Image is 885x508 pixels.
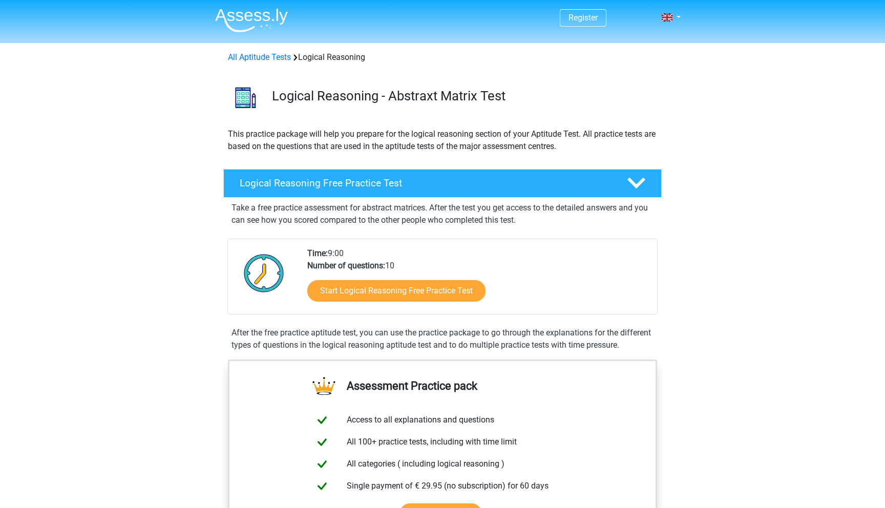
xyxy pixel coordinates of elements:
p: Take a free practice assessment for abstract matrices. After the test you get access to the detai... [231,202,654,226]
h4: Logical Reasoning Free Practice Test [240,177,610,189]
div: Logical Reasoning [224,51,661,63]
img: Clock [238,247,290,299]
a: Register [568,13,598,23]
h3: Logical Reasoning - Abstraxt Matrix Test [272,88,654,104]
b: Time: [307,248,328,258]
b: Number of questions: [307,261,385,270]
a: Start Logical Reasoning Free Practice Test [307,280,486,302]
div: 9:00 10 [300,247,657,314]
p: This practice package will help you prepare for the logical reasoning section of your Aptitude Te... [228,128,657,153]
a: Logical Reasoning Free Practice Test [219,169,666,198]
img: logical reasoning [224,76,267,119]
a: All Aptitude Tests [228,52,291,62]
div: After the free practice aptitude test, you can use the practice package to go through the explana... [227,327,658,351]
img: Assessly [215,8,288,32]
